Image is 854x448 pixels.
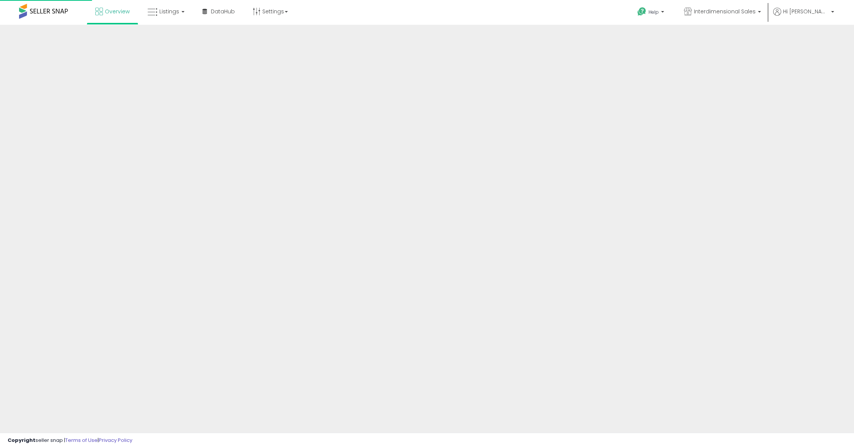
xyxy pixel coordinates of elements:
[649,9,659,15] span: Help
[159,8,179,15] span: Listings
[694,8,756,15] span: Interdimensional Sales
[105,8,130,15] span: Overview
[783,8,829,15] span: Hi [PERSON_NAME]
[637,7,647,16] i: Get Help
[211,8,235,15] span: DataHub
[631,1,672,25] a: Help
[773,8,834,25] a: Hi [PERSON_NAME]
